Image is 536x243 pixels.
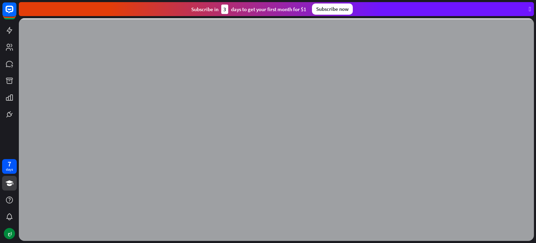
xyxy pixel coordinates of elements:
a: 7 days [2,159,17,174]
div: اخ [4,228,15,239]
div: 7 [8,161,11,167]
div: 3 [221,5,228,14]
div: Subscribe now [312,3,353,15]
div: Subscribe in days to get your first month for $1 [191,5,306,14]
div: days [6,167,13,172]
